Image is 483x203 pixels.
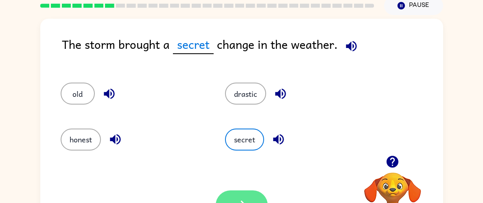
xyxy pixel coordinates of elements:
[61,83,95,105] button: old
[61,129,101,151] button: honest
[173,35,214,54] span: secret
[62,35,443,66] div: The storm brought a change in the weather.
[225,129,264,151] button: secret
[225,83,266,105] button: drastic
